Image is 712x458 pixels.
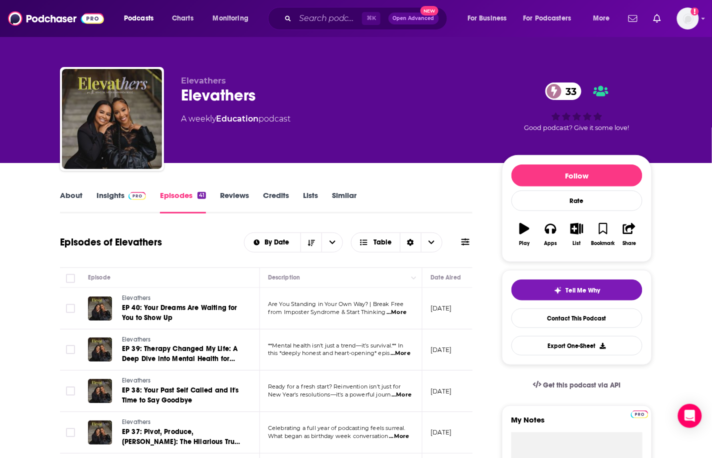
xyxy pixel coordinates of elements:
[122,377,151,384] span: Elevathers
[122,335,242,344] a: Elevathers
[544,240,557,246] div: Apps
[677,7,699,29] span: Logged in as alignPR
[517,10,586,26] button: open menu
[351,232,442,252] h2: Choose View
[677,7,699,29] button: Show profile menu
[616,216,642,252] button: Share
[502,76,652,138] div: 33Good podcast? Give it some love!
[624,10,641,27] a: Show notifications dropdown
[678,404,702,428] div: Open Intercom Messenger
[430,345,452,354] p: [DATE]
[268,391,391,398] span: New Year's resolutions—it's a powerful journ
[128,192,146,200] img: Podchaser Pro
[268,424,405,431] span: Celebrating a full year of podcasting feels surreal.
[122,336,151,343] span: Elevathers
[511,415,642,432] label: My Notes
[160,190,206,213] a: Episodes41
[88,271,110,283] div: Episode
[122,418,151,425] span: Elevathers
[303,190,318,213] a: Lists
[220,190,249,213] a: Reviews
[362,12,380,25] span: ⌘ K
[300,233,321,252] button: Sort Direction
[386,308,406,316] span: ...More
[268,300,404,307] span: Are You Standing in Your Own Way? | Break Free
[8,9,104,28] img: Podchaser - Follow, Share and Rate Podcasts
[122,344,238,373] span: EP 39: Therapy Changed My Life: A Deep Dive into Mental Health for Modern Women
[122,303,242,323] a: EP 40: Your Dreams Are Waiting for You to Show Up
[268,383,401,390] span: Ready for a fresh start? Reinvention isn't just for
[268,271,300,283] div: Description
[122,385,242,405] a: EP 38: Your Past Self Called and It's Time to Say Goodbye
[374,239,392,246] span: Table
[430,304,452,312] p: [DATE]
[213,11,248,25] span: Monitoring
[244,232,343,252] h2: Choose List sort
[511,336,642,355] button: Export One-Sheet
[197,192,206,199] div: 41
[511,308,642,328] a: Contact This Podcast
[268,349,389,356] span: this *deeply honest and heart-opening* epis
[460,10,519,26] button: open menu
[555,82,581,100] span: 33
[566,286,600,294] span: Tell Me Why
[122,294,151,301] span: Elevathers
[389,432,409,440] span: ...More
[430,387,452,395] p: [DATE]
[268,308,386,315] span: from Imposter Syndrome & Start Thinking
[321,233,342,252] button: open menu
[66,304,75,313] span: Toggle select row
[511,216,537,252] button: Play
[543,381,621,389] span: Get this podcast via API
[430,428,452,436] p: [DATE]
[408,272,420,284] button: Column Actions
[122,418,242,427] a: Elevathers
[124,11,153,25] span: Podcasts
[206,10,261,26] button: open menu
[122,344,242,364] a: EP 39: Therapy Changed My Life: A Deep Dive into Mental Health for Modern Women
[122,427,242,447] a: EP 37: Pivot, Produce, [PERSON_NAME]: The Hilarious Truth Behind Our Podcast Journey
[60,236,162,248] h1: Episodes of Elevathers
[295,10,362,26] input: Search podcasts, credits, & more...
[332,190,356,213] a: Similar
[122,294,242,303] a: Elevathers
[524,124,629,131] span: Good podcast? Give it some love!
[62,69,162,169] img: Elevathers
[420,6,438,15] span: New
[511,190,642,211] div: Rate
[122,303,237,322] span: EP 40: Your Dreams Are Waiting for You to Show Up
[66,345,75,354] span: Toggle select row
[622,240,636,246] div: Share
[96,190,146,213] a: InsightsPodchaser Pro
[545,82,581,100] a: 33
[430,271,461,283] div: Date Aired
[523,11,571,25] span: For Podcasters
[117,10,166,26] button: open menu
[573,240,581,246] div: List
[631,410,648,418] img: Podchaser Pro
[244,239,301,246] button: open menu
[691,7,699,15] svg: Add a profile image
[122,376,242,385] a: Elevathers
[511,164,642,186] button: Follow
[677,7,699,29] img: User Profile
[264,239,292,246] span: By Date
[122,386,238,404] span: EP 38: Your Past Self Called and It's Time to Say Goodbye
[519,240,530,246] div: Play
[181,76,226,85] span: Elevathers
[537,216,563,252] button: Apps
[388,12,439,24] button: Open AdvancedNew
[593,11,610,25] span: More
[216,114,258,123] a: Education
[591,240,615,246] div: Bookmark
[554,286,562,294] img: tell me why sparkle
[165,10,199,26] a: Charts
[511,279,642,300] button: tell me why sparkleTell Me Why
[172,11,193,25] span: Charts
[268,432,388,439] span: What began as birthday week conversation
[66,428,75,437] span: Toggle select row
[590,216,616,252] button: Bookmark
[467,11,507,25] span: For Business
